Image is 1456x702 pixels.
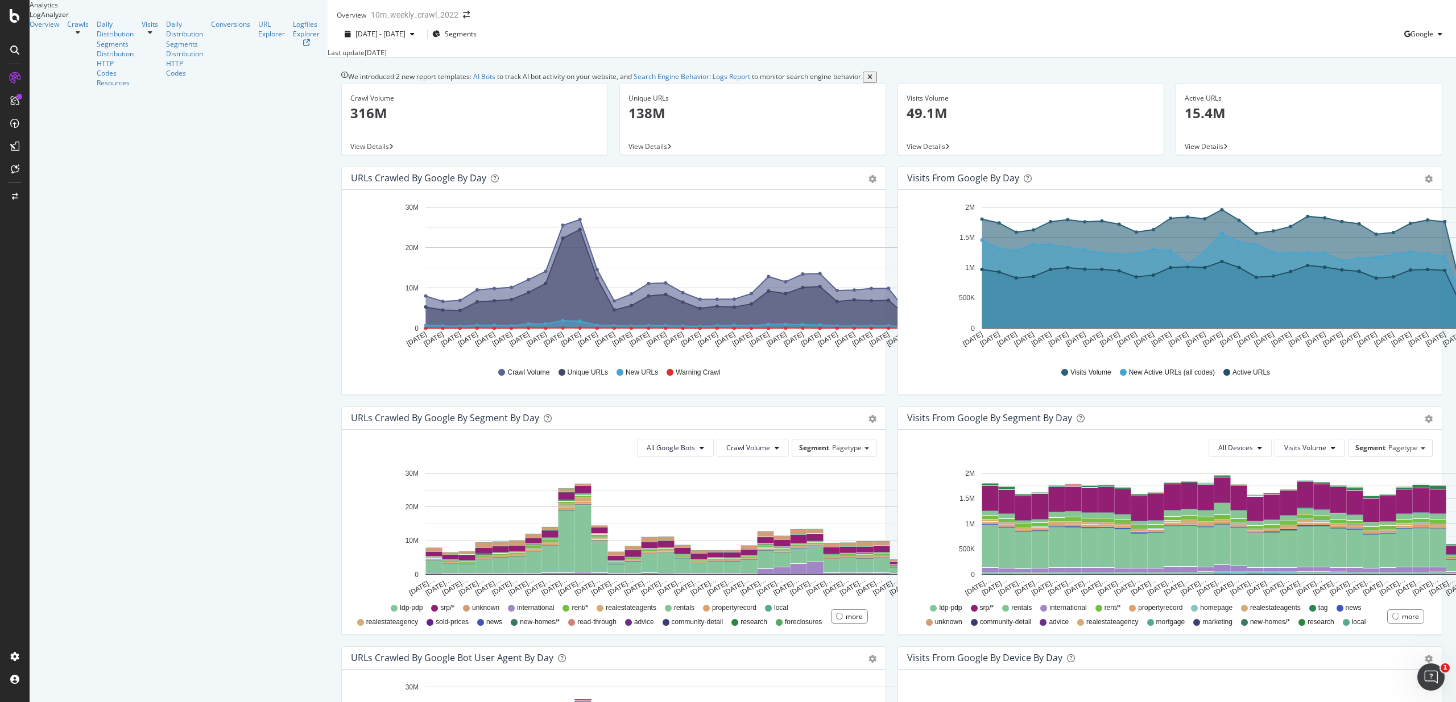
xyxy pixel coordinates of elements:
[97,78,134,88] a: Resources
[491,330,514,348] text: [DATE]
[1167,330,1190,348] text: [DATE]
[1410,29,1433,39] span: Google
[674,603,694,613] span: rentals
[1373,330,1396,348] text: [DATE]
[1129,368,1215,377] span: New Active URLs (all codes)
[1105,603,1121,613] span: rent/*
[965,470,975,477] text: 2M
[1355,443,1385,452] span: Segment
[594,330,617,348] text: [DATE]
[211,19,250,29] div: Conversions
[868,175,876,183] div: gear
[166,39,203,59] a: Segments Distribution
[799,443,829,452] span: Segment
[1081,330,1104,348] text: [DATE]
[1425,175,1433,183] div: gear
[1047,330,1070,348] text: [DATE]
[1425,655,1433,663] div: gear
[1253,330,1276,348] text: [DATE]
[1133,330,1156,348] text: [DATE]
[1049,603,1086,613] span: international
[415,325,419,333] text: 0
[350,103,599,123] p: 316M
[645,330,668,348] text: [DATE]
[166,19,203,39] a: Daily Distribution
[961,330,984,348] text: [DATE]
[348,72,863,83] div: We introduced 2 new report templates: to track AI bot activity on your website, and to monitor se...
[1138,603,1182,613] span: propertyrecord
[726,443,770,452] span: Crawl Volume
[67,19,89,29] a: Crawls
[1424,330,1447,348] text: [DATE]
[568,368,608,377] span: Unique URLs
[1030,330,1053,348] text: [DATE]
[1184,330,1207,348] text: [DATE]
[355,29,406,39] span: [DATE] - [DATE]
[800,330,822,348] text: [DATE]
[351,466,973,598] div: A chart.
[1185,142,1223,151] span: View Details
[351,652,553,663] div: URLs Crawled by Google bot User Agent By Day
[1270,330,1293,348] text: [DATE]
[1202,617,1232,627] span: marketing
[676,368,720,377] span: Warning Crawl
[1011,603,1032,613] span: rentals
[406,503,419,511] text: 20M
[1250,603,1301,613] span: realestateagents
[142,19,158,29] a: Visits
[1356,330,1379,348] text: [DATE]
[1156,617,1185,627] span: mortgage
[1201,330,1224,348] text: [DATE]
[1070,368,1111,377] span: Visits Volume
[965,520,975,528] text: 1M
[868,655,876,663] div: gear
[1417,663,1445,691] iframe: Intercom live chat
[959,495,975,502] text: 1.5M
[337,28,423,39] button: [DATE] - [DATE]
[1150,330,1173,348] text: [DATE]
[1200,603,1232,613] span: homepage
[717,439,789,457] button: Crawl Volume
[979,330,1002,348] text: [DATE]
[774,603,788,613] span: local
[572,603,588,613] span: rent/*
[1218,443,1253,452] span: All Devices
[1236,330,1259,348] text: [DATE]
[406,537,419,545] text: 10M
[907,652,1062,663] div: Visits From Google By Device By Day
[415,571,419,579] text: 0
[508,330,531,348] text: [DATE]
[1346,603,1362,613] span: news
[907,412,1072,423] div: Visits from Google By Segment By Day
[637,439,714,457] button: All Google Bots
[868,330,891,348] text: [DATE]
[1275,439,1345,457] button: Visits Volume
[1321,330,1344,348] text: [DATE]
[1304,330,1327,348] text: [DATE]
[423,330,445,348] text: [DATE]
[472,603,499,613] span: unknown
[817,330,839,348] text: [DATE]
[577,330,599,348] text: [DATE]
[366,617,418,627] span: realestateagency
[406,284,419,292] text: 10M
[445,29,477,39] span: Segments
[371,9,458,20] div: 10m_weekly_crawl_2022
[965,203,975,211] text: 2M
[406,683,419,691] text: 30M
[1352,617,1366,627] span: local
[1284,443,1326,452] span: Visits Volume
[97,19,134,39] a: Daily Distribution
[606,603,656,613] span: realestateagents
[337,10,366,20] div: Overview
[907,142,945,151] span: View Details
[1013,330,1036,348] text: [DATE]
[406,203,419,211] text: 30M
[406,470,419,477] text: 30M
[258,19,285,39] a: URL Explorer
